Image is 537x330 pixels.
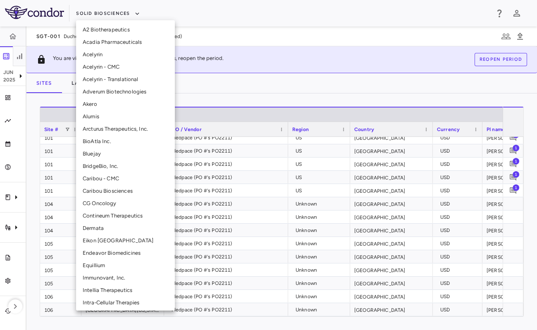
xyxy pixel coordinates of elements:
li: A2 Biotherapeutics [76,24,175,36]
li: Acelyrin - CMC [76,61,175,73]
li: Akero [76,98,175,110]
li: Bluejay [76,148,175,160]
li: Caribou Biosciences [76,185,175,197]
li: Immunovant, Inc. [76,272,175,284]
li: Adverum Biotechnologies [76,86,175,98]
li: Contineum Therapeutics [76,210,175,222]
li: Dermata [76,222,175,234]
li: Intra-Cellular Therapies [76,297,175,309]
li: Acelyrin - Translational [76,73,175,86]
li: Arcturus Therapeutics, Inc. [76,123,175,135]
li: Intellia Therapeutics [76,284,175,297]
li: Eikon [GEOGRAPHIC_DATA] [76,234,175,247]
li: CG Oncology [76,197,175,210]
li: Caribou - CMC [76,172,175,185]
li: Alumis [76,110,175,123]
li: Acadia Pharmaceuticals [76,36,175,48]
li: IntraBio [76,309,175,321]
li: BridgeBio, Inc. [76,160,175,172]
li: BioAtla Inc. [76,135,175,148]
li: Endeavor Biomedicines [76,247,175,259]
li: Equillium [76,259,175,272]
li: Acelyrin [76,48,175,61]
